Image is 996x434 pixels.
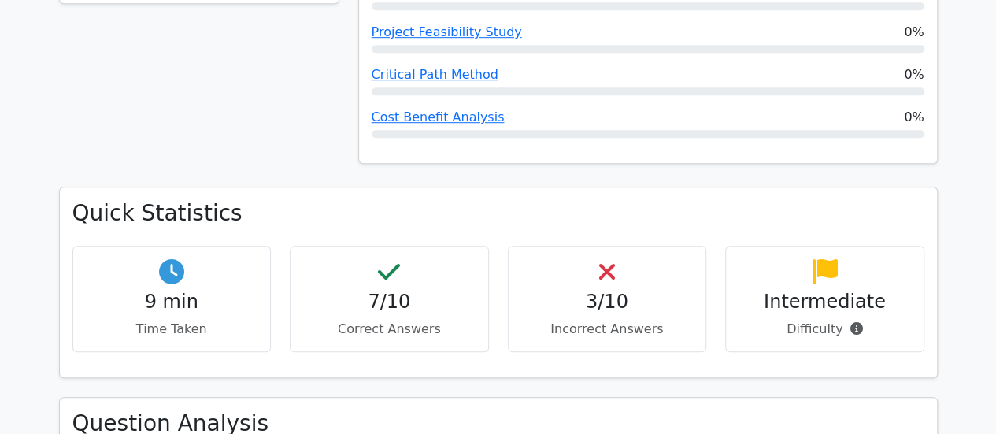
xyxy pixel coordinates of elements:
a: Project Feasibility Study [372,24,522,39]
span: 0% [904,23,924,42]
p: Time Taken [86,320,258,339]
a: Cost Benefit Analysis [372,109,505,124]
h4: Intermediate [739,291,911,313]
h4: 9 min [86,291,258,313]
a: Critical Path Method [372,67,498,82]
span: 0% [904,65,924,84]
span: 0% [904,108,924,127]
p: Incorrect Answers [521,320,694,339]
h3: Quick Statistics [72,200,924,227]
p: Difficulty [739,320,911,339]
p: Correct Answers [303,320,476,339]
h4: 3/10 [521,291,694,313]
h4: 7/10 [303,291,476,313]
